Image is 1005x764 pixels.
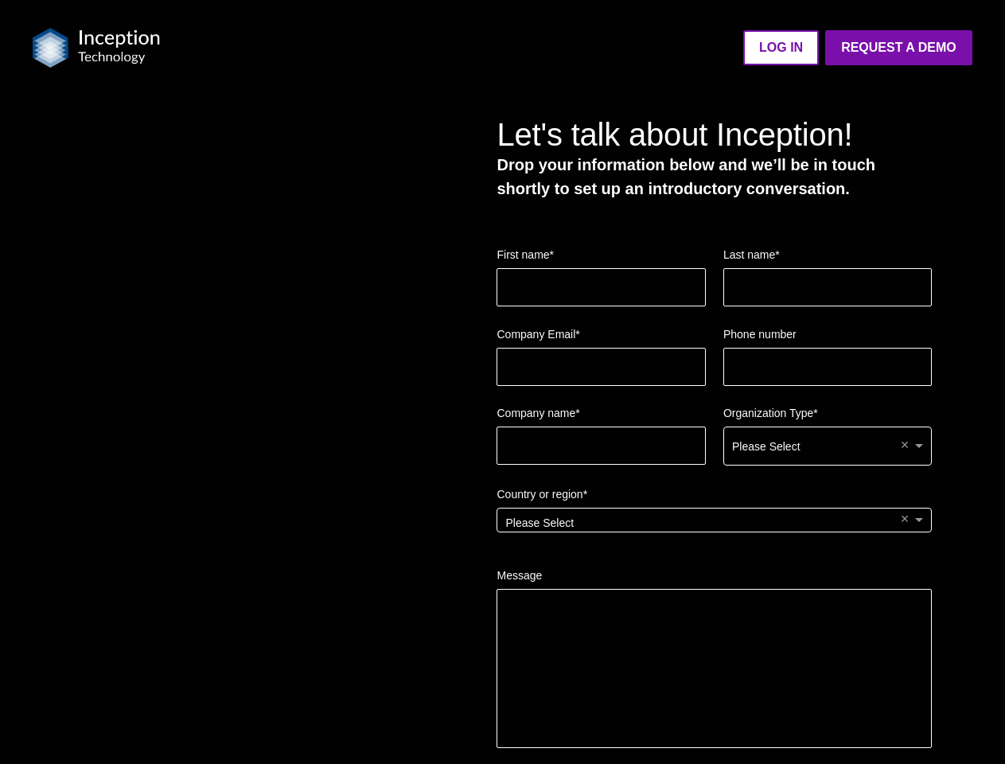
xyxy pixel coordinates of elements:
a: Request a Demo [825,30,972,65]
span: Company name [497,407,575,419]
span: Please Select [505,516,574,529]
span: × [901,512,910,526]
span: × [901,438,910,452]
strong: LOG IN [759,41,803,54]
span: Please Select [732,440,800,453]
span: Phone number [723,328,797,341]
span: Organization Type [723,407,813,419]
span: Country or region [497,488,582,501]
span: Last name [723,248,775,261]
span: Clear value [898,509,911,532]
strong: Request a Demo [841,41,956,54]
span: Clear value [898,427,911,465]
h2: Let's talk about Inception! [497,116,932,153]
p: Drop your information below and we’ll be in touch shortly to set up an introductory conversation. [497,153,932,201]
span: First name [497,248,549,261]
span: Company Email [497,328,575,341]
a: LOG IN [743,30,819,65]
span: Message [497,569,542,582]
